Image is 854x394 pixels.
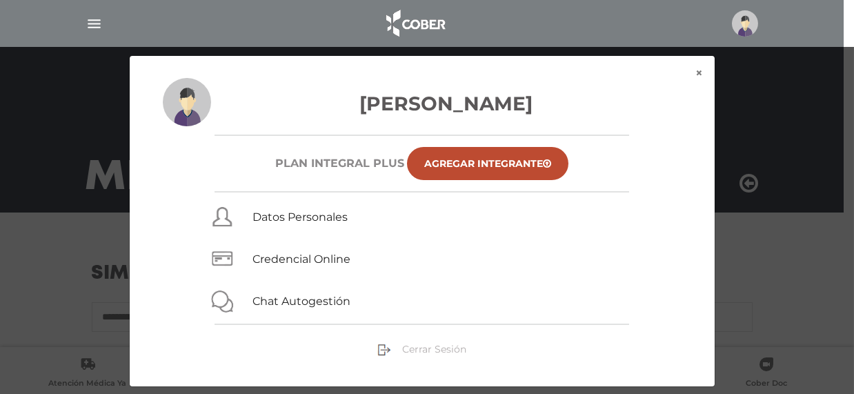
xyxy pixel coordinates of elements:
a: Credencial Online [253,253,351,266]
img: logo_cober_home-white.png [379,7,451,40]
a: Datos Personales [253,210,348,224]
img: profile-placeholder.svg [732,10,758,37]
img: sign-out.png [377,343,391,357]
a: Cerrar Sesión [377,342,466,355]
a: Chat Autogestión [253,295,351,308]
a: Agregar Integrante [407,147,568,180]
span: Cerrar Sesión [402,343,466,355]
h3: [PERSON_NAME] [163,89,682,118]
img: Cober_menu-lines-white.svg [86,15,103,32]
h6: Plan INTEGRAL PLUS [275,157,404,170]
button: × [685,56,715,90]
img: profile-placeholder.svg [163,78,211,126]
